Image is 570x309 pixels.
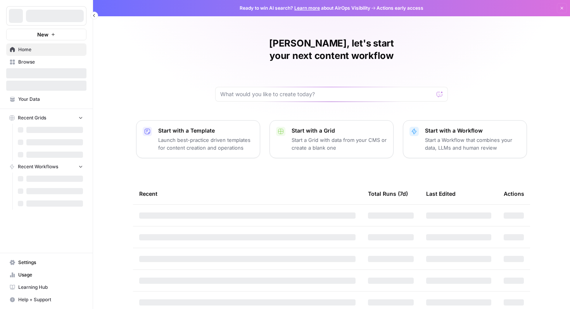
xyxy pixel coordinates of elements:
span: Learning Hub [18,284,83,291]
p: Start with a Template [158,127,254,135]
span: Browse [18,59,83,66]
span: New [37,31,48,38]
button: Recent Grids [6,112,86,124]
span: Home [18,46,83,53]
button: Start with a TemplateLaunch best-practice driven templates for content creation and operations [136,120,260,158]
span: Ready to win AI search? about AirOps Visibility [240,5,370,12]
span: Recent Grids [18,114,46,121]
span: Settings [18,259,83,266]
button: New [6,29,86,40]
a: Your Data [6,93,86,105]
button: Start with a GridStart a Grid with data from your CMS or create a blank one [269,120,394,158]
a: Learn more [294,5,320,11]
span: Usage [18,271,83,278]
a: Learning Hub [6,281,86,293]
p: Start with a Workflow [425,127,520,135]
button: Recent Workflows [6,161,86,173]
div: Total Runs (7d) [368,183,408,204]
input: What would you like to create today? [220,90,434,98]
div: Actions [504,183,524,204]
a: Settings [6,256,86,269]
a: Browse [6,56,86,68]
p: Start a Grid with data from your CMS or create a blank one [292,136,387,152]
span: Actions early access [377,5,423,12]
span: Your Data [18,96,83,103]
div: Last Edited [426,183,456,204]
p: Start a Workflow that combines your data, LLMs and human review [425,136,520,152]
p: Launch best-practice driven templates for content creation and operations [158,136,254,152]
h1: [PERSON_NAME], let's start your next content workflow [215,37,448,62]
span: Recent Workflows [18,163,58,170]
button: Help + Support [6,293,86,306]
p: Start with a Grid [292,127,387,135]
button: Start with a WorkflowStart a Workflow that combines your data, LLMs and human review [403,120,527,158]
span: Help + Support [18,296,83,303]
a: Home [6,43,86,56]
a: Usage [6,269,86,281]
div: Recent [139,183,356,204]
